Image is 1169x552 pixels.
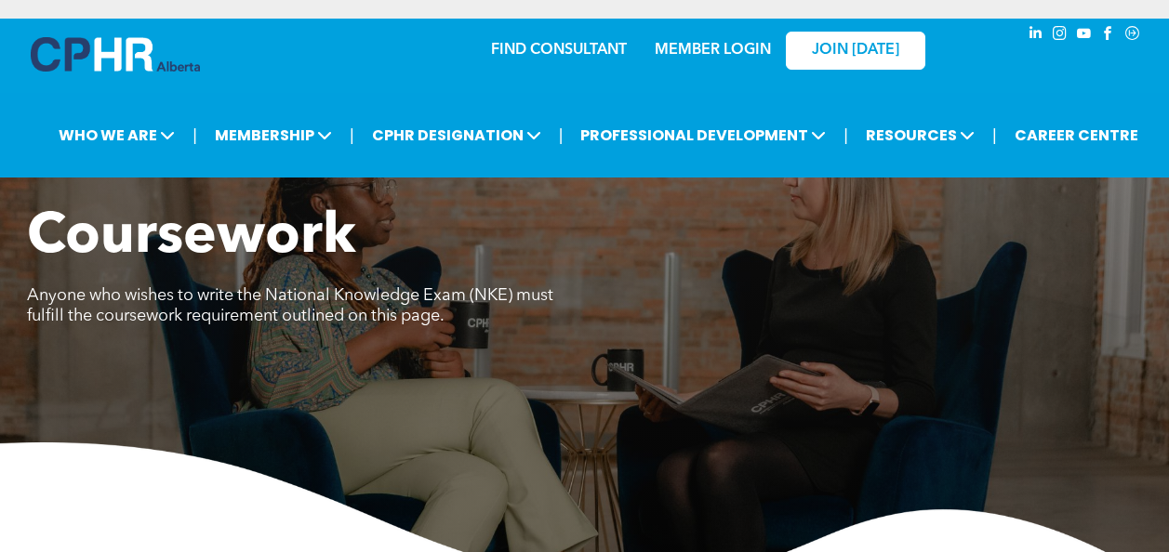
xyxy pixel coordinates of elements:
[1050,23,1070,48] a: instagram
[491,43,627,58] a: FIND CONSULTANT
[193,116,197,154] li: |
[1098,23,1119,48] a: facebook
[31,37,200,72] img: A blue and white logo for cp alberta
[53,118,180,152] span: WHO WE ARE
[812,42,899,59] span: JOIN [DATE]
[655,43,771,58] a: MEMBER LOGIN
[366,118,547,152] span: CPHR DESIGNATION
[844,116,848,154] li: |
[1074,23,1095,48] a: youtube
[575,118,831,152] span: PROFESSIONAL DEVELOPMENT
[1123,23,1143,48] a: Social network
[860,118,980,152] span: RESOURCES
[786,32,925,70] a: JOIN [DATE]
[27,287,553,324] span: Anyone who wishes to write the National Knowledge Exam (NKE) must fulfill the coursework requirem...
[992,116,997,154] li: |
[1009,118,1144,152] a: CAREER CENTRE
[1026,23,1046,48] a: linkedin
[559,116,564,154] li: |
[209,118,338,152] span: MEMBERSHIP
[350,116,354,154] li: |
[27,210,356,266] span: Coursework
